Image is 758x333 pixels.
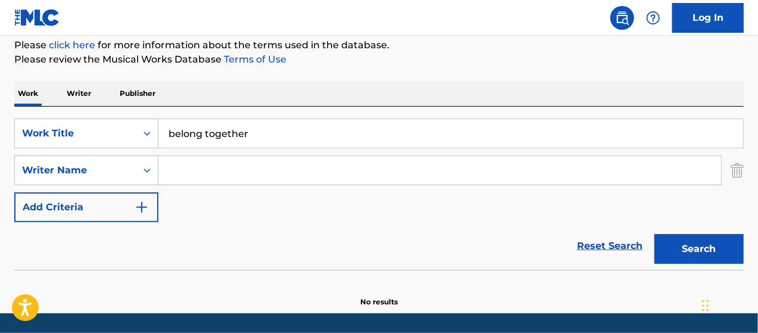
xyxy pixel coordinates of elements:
p: Publisher [116,81,159,106]
img: Delete Criterion [731,155,744,185]
a: click here [49,39,95,51]
button: Add Criteria [14,192,158,222]
div: Writer Name [22,163,129,178]
img: 9d2ae6d4665cec9f34b9.svg [135,200,149,214]
div: Drag [702,288,709,323]
p: Please for more information about the terms used in the database. [14,38,744,52]
button: Search [654,234,744,264]
p: Work [14,81,42,106]
div: Help [641,6,665,30]
p: No results [360,282,398,307]
p: Writer [63,81,95,106]
img: search [615,11,629,25]
p: Please review the Musical Works Database [14,52,744,67]
a: Terms of Use [222,54,286,65]
img: MLC Logo [14,9,60,26]
a: Reset Search [571,233,648,259]
a: Public Search [610,6,634,30]
form: Search Form [14,119,744,270]
div: Work Title [22,126,129,141]
img: help [646,11,660,25]
iframe: Chat Widget [698,276,758,333]
a: Log In [672,3,744,33]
